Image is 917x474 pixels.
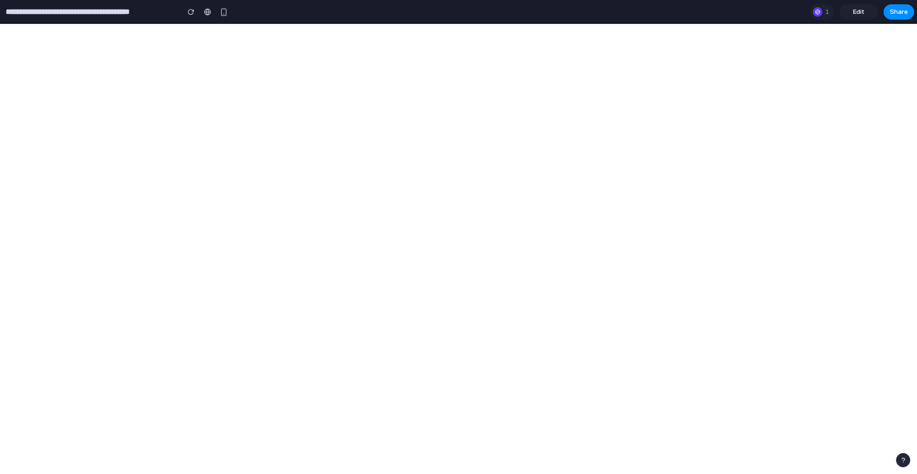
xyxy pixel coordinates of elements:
div: 1 [810,4,834,20]
span: Share [890,7,908,17]
span: Edit [853,7,864,17]
span: 1 [825,7,832,17]
button: Share [884,4,914,20]
a: Edit [840,4,878,20]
